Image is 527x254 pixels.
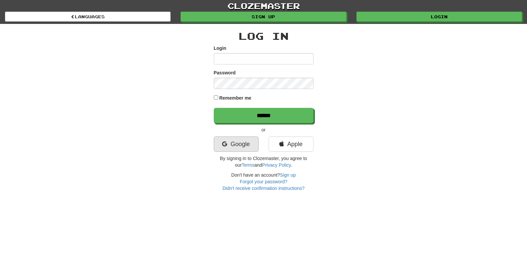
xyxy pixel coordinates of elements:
[5,12,171,22] a: Languages
[262,162,291,168] a: Privacy Policy
[214,31,314,42] h2: Log In
[356,12,522,22] a: Login
[214,136,259,152] a: Google
[240,179,287,184] a: Forgot your password?
[214,45,226,51] label: Login
[222,186,305,191] a: Didn't receive confirmation instructions?
[269,136,314,152] a: Apple
[214,172,314,192] div: Don't have an account?
[242,162,254,168] a: Terms
[219,95,251,101] label: Remember me
[280,172,296,178] a: Sign up
[214,155,314,168] p: By signing in to Clozemaster, you agree to our and .
[181,12,346,22] a: Sign up
[214,69,236,76] label: Password
[214,127,314,133] p: or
